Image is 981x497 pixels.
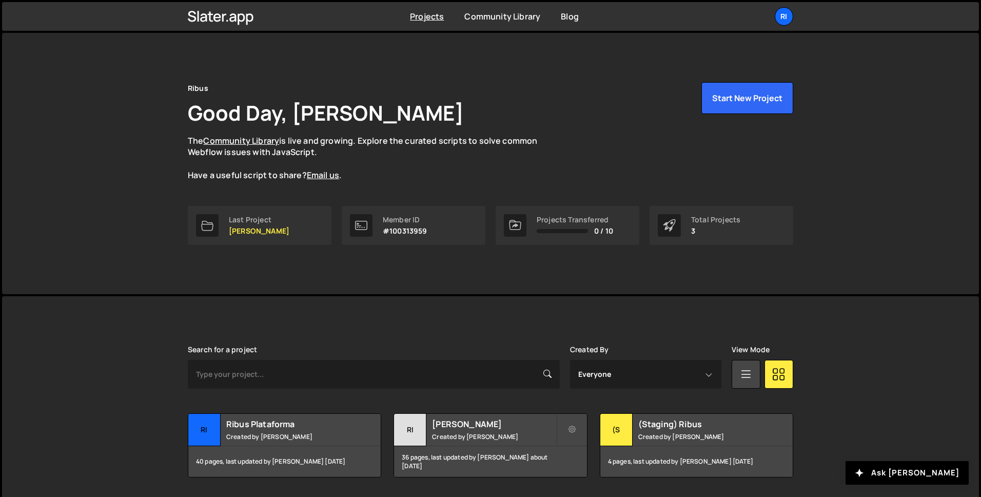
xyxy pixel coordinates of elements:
small: Created by [PERSON_NAME] [432,432,556,441]
h2: (Staging) Ribus [638,418,762,430]
p: The is live and growing. Explore the curated scripts to solve common Webflow issues with JavaScri... [188,135,557,181]
a: Last Project [PERSON_NAME] [188,206,331,245]
div: 36 pages, last updated by [PERSON_NAME] about [DATE] [394,446,586,477]
label: View Mode [732,346,770,354]
div: Projects Transferred [537,216,613,224]
a: Ri [775,7,793,26]
h1: Good Day, [PERSON_NAME] [188,99,464,127]
a: Ri [PERSON_NAME] Created by [PERSON_NAME] 36 pages, last updated by [PERSON_NAME] about [DATE] [394,413,587,477]
div: Ribus [188,82,208,94]
small: Created by [PERSON_NAME] [638,432,762,441]
a: Email us [307,169,339,181]
p: #100313959 [383,227,427,235]
a: Projects [410,11,444,22]
div: 40 pages, last updated by [PERSON_NAME] [DATE] [188,446,381,477]
span: 0 / 10 [594,227,613,235]
label: Search for a project [188,346,257,354]
div: Member ID [383,216,427,224]
a: Community Library [464,11,540,22]
div: (S [600,414,633,446]
h2: Ribus Plataforma [226,418,350,430]
p: 3 [691,227,740,235]
button: Ask [PERSON_NAME] [846,461,969,485]
a: Ri Ribus Plataforma Created by [PERSON_NAME] 40 pages, last updated by [PERSON_NAME] [DATE] [188,413,381,477]
small: Created by [PERSON_NAME] [226,432,350,441]
div: Total Projects [691,216,740,224]
p: [PERSON_NAME] [229,227,289,235]
div: Ri [394,414,426,446]
label: Created By [570,346,609,354]
a: (S (Staging) Ribus Created by [PERSON_NAME] 4 pages, last updated by [PERSON_NAME] [DATE] [600,413,793,477]
div: Ri [188,414,221,446]
a: Blog [561,11,579,22]
button: Start New Project [701,82,793,114]
a: Community Library [203,135,279,146]
div: Last Project [229,216,289,224]
div: 4 pages, last updated by [PERSON_NAME] [DATE] [600,446,793,477]
input: Type your project... [188,360,560,389]
h2: [PERSON_NAME] [432,418,556,430]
